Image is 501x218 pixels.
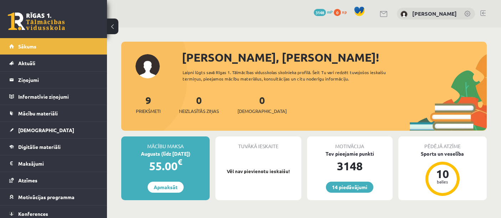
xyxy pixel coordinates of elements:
[9,172,98,188] a: Atzīmes
[8,12,65,30] a: Rīgas 1. Tālmācības vidusskola
[18,60,35,66] span: Aktuāli
[9,55,98,71] a: Aktuāli
[219,168,297,175] p: Vēl nav pievienotu ieskaišu!
[412,10,457,17] a: [PERSON_NAME]
[314,9,326,16] span: 3148
[432,168,453,180] div: 10
[179,94,219,115] a: 0Neizlasītās ziņas
[18,127,74,133] span: [DEMOGRAPHIC_DATA]
[334,9,350,15] a: 0 xp
[314,9,333,15] a: 3148 mP
[9,38,98,54] a: Sākums
[18,72,98,88] legend: Ziņojumi
[18,43,36,50] span: Sākums
[326,182,373,193] a: 14 piedāvājumi
[121,150,210,157] div: Augusts (līdz [DATE])
[18,177,37,183] span: Atzīmes
[215,136,301,150] div: Tuvākā ieskaite
[432,180,453,184] div: balles
[18,155,98,172] legend: Maksājumi
[9,189,98,205] a: Motivācijas programma
[9,105,98,121] a: Mācību materiāli
[9,139,98,155] a: Digitālie materiāli
[18,211,48,217] span: Konferences
[307,136,393,150] div: Motivācija
[307,150,393,157] div: Tev pieejamie punkti
[9,72,98,88] a: Ziņojumi
[398,150,487,197] a: Sports un veselība 10 balles
[121,157,210,175] div: 55.00
[182,49,487,66] div: [PERSON_NAME], [PERSON_NAME]!
[9,155,98,172] a: Maksājumi
[398,150,487,157] div: Sports un veselība
[183,69,402,82] div: Laipni lūgts savā Rīgas 1. Tālmācības vidusskolas skolnieka profilā. Šeit Tu vari redzēt tuvojošo...
[178,157,182,167] span: €
[237,108,287,115] span: [DEMOGRAPHIC_DATA]
[148,182,184,193] a: Apmaksāt
[179,108,219,115] span: Neizlasītās ziņas
[136,108,160,115] span: Priekšmeti
[400,11,408,18] img: Kārlis Gusts
[398,136,487,150] div: Pēdējā atzīme
[121,136,210,150] div: Mācību maksa
[334,9,341,16] span: 0
[18,194,75,200] span: Motivācijas programma
[342,9,347,15] span: xp
[307,157,393,175] div: 3148
[136,94,160,115] a: 9Priekšmeti
[18,110,58,116] span: Mācību materiāli
[9,122,98,138] a: [DEMOGRAPHIC_DATA]
[18,88,98,105] legend: Informatīvie ziņojumi
[237,94,287,115] a: 0[DEMOGRAPHIC_DATA]
[9,88,98,105] a: Informatīvie ziņojumi
[327,9,333,15] span: mP
[18,144,61,150] span: Digitālie materiāli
